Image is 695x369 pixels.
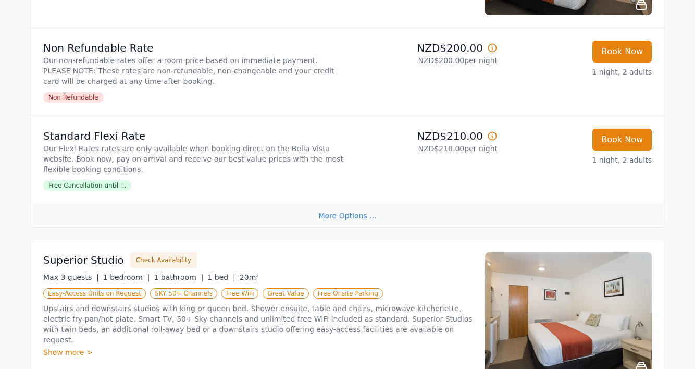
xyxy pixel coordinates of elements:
p: 1 night, 2 adults [506,67,652,77]
span: Non Refundable [43,92,104,103]
div: More Options ... [31,204,664,227]
span: Max 3 guests | [43,273,99,281]
p: Upstairs and downstairs studios with king or queen bed. Shower ensuite, table and chairs, microwa... [43,303,473,345]
p: Our non-refundable rates offer a room price based on immediate payment. PLEASE NOTE: These rates ... [43,55,343,87]
p: Our Flexi-Rates rates are only available when booking direct on the Bella Vista website. Book now... [43,143,343,175]
p: Non Refundable Rate [43,41,343,55]
span: Great Value [263,288,308,299]
button: Check Availability [130,252,197,268]
p: 1 night, 2 adults [506,155,652,165]
span: SKY 50+ Channels [150,288,217,299]
span: 1 bedroom | [103,273,150,281]
p: NZD$210.00 [352,129,498,143]
h3: Superior Studio [43,253,124,267]
span: Free WiFi [221,288,259,299]
span: 1 bed | [207,273,235,281]
span: Easy-Access Units on Request [43,288,146,299]
button: Book Now [592,129,652,151]
span: 20m² [240,273,259,281]
span: 1 bathroom | [154,273,203,281]
p: Standard Flexi Rate [43,129,343,143]
span: Free Onsite Parking [313,288,383,299]
span: Free Cancellation until ... [43,180,131,191]
p: NZD$200.00 per night [352,55,498,66]
p: NZD$210.00 per night [352,143,498,154]
button: Book Now [592,41,652,63]
p: NZD$200.00 [352,41,498,55]
div: Show more > [43,347,473,358]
